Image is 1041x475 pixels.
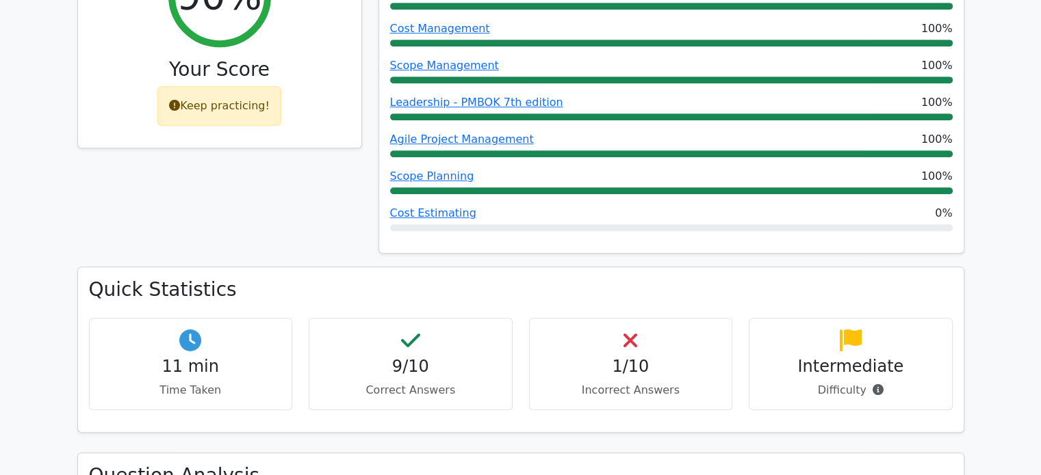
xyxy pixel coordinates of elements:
[921,94,953,111] span: 100%
[101,382,281,398] p: Time Taken
[157,86,281,126] div: Keep practicing!
[390,22,490,35] a: Cost Management
[760,382,941,398] p: Difficulty
[89,278,953,301] h3: Quick Statistics
[89,58,350,81] h3: Your Score
[320,357,501,377] h4: 9/10
[921,168,953,185] span: 100%
[390,133,534,146] a: Agile Project Management
[921,131,953,148] span: 100%
[935,205,952,221] span: 0%
[760,357,941,377] h4: Intermediate
[101,357,281,377] h4: 11 min
[390,169,474,182] a: Scope Planning
[541,382,721,398] p: Incorrect Answers
[390,96,563,109] a: Leadership - PMBOK 7th edition
[320,382,501,398] p: Correct Answers
[921,57,953,74] span: 100%
[390,59,499,72] a: Scope Management
[541,357,721,377] h4: 1/10
[921,21,953,37] span: 100%
[390,206,476,219] a: Cost Estimating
